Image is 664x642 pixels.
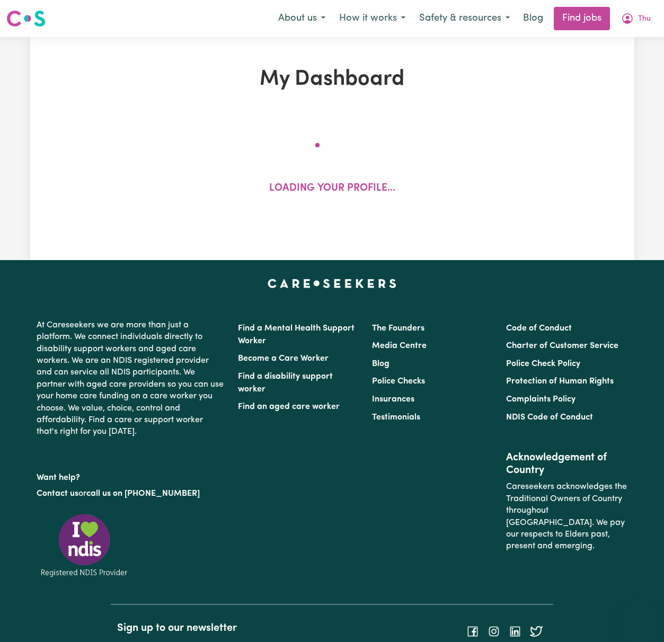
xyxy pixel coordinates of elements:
button: How it works [332,7,412,30]
span: Thu [638,13,651,25]
a: Blog [372,360,389,368]
p: Want help? [37,468,225,484]
iframe: Button to launch messaging window [622,600,656,634]
a: Insurances [372,395,414,404]
a: Testimonials [372,413,420,422]
a: Complaints Policy [506,395,576,404]
a: Find an aged care worker [238,403,340,411]
a: Contact us [37,489,78,498]
a: Careseekers home page [268,279,396,288]
a: Code of Conduct [506,324,572,333]
a: Police Check Policy [506,360,580,368]
a: The Founders [372,324,424,333]
a: Careseekers logo [6,6,46,31]
button: My Account [614,7,658,30]
a: Find a Mental Health Support Worker [238,324,355,345]
p: Loading your profile... [269,181,395,197]
p: or [37,484,225,504]
a: Find jobs [554,7,610,30]
a: Follow Careseekers on Facebook [466,627,479,635]
p: At Careseekers we are more than just a platform. We connect individuals directly to disability su... [37,315,225,442]
a: Follow Careseekers on Instagram [488,627,500,635]
a: Police Checks [372,377,425,386]
a: Protection of Human Rights [506,377,614,386]
a: Media Centre [372,342,427,350]
button: About us [271,7,332,30]
a: Blog [517,7,550,30]
h2: Acknowledgement of Country [506,451,627,477]
h1: My Dashboard [137,67,527,92]
a: Find a disability support worker [238,372,333,394]
h2: Sign up to our newsletter [117,622,326,635]
p: Careseekers acknowledges the Traditional Owners of Country throughout [GEOGRAPHIC_DATA]. We pay o... [506,477,627,556]
a: Follow Careseekers on LinkedIn [509,627,521,635]
img: Careseekers logo [6,9,46,28]
button: Safety & resources [412,7,517,30]
a: Follow Careseekers on Twitter [530,627,543,635]
a: Charter of Customer Service [506,342,618,350]
img: Registered NDIS provider [37,512,132,578]
a: NDIS Code of Conduct [506,413,593,422]
a: call us on [PHONE_NUMBER] [86,489,200,498]
a: Become a Care Worker [238,354,329,363]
